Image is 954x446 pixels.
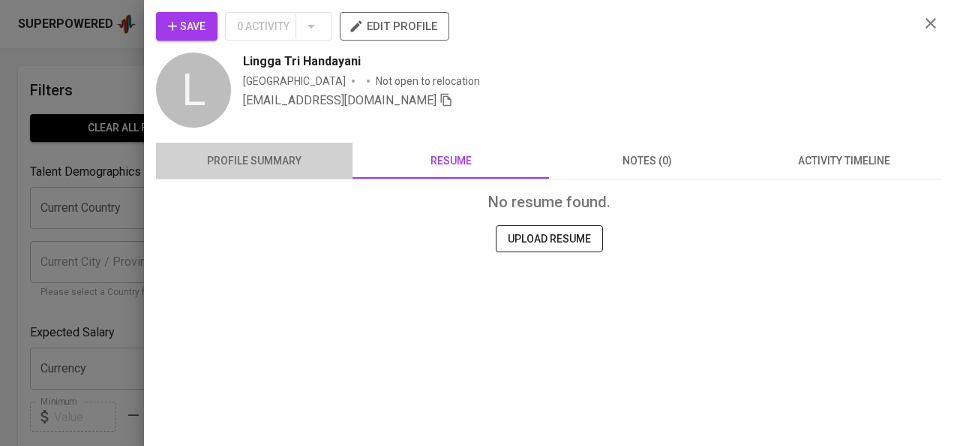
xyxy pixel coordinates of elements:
span: activity timeline [754,152,933,170]
span: Lingga Tri Handayani [243,53,361,71]
span: UPLOAD RESUME [508,230,591,249]
a: edit profile [340,20,449,32]
span: edit profile [352,17,437,36]
p: Not open to relocation [376,74,480,89]
button: edit profile [340,12,449,41]
span: Save [168,17,205,36]
span: [EMAIL_ADDRESS][DOMAIN_NAME] [243,93,436,107]
button: Save [156,12,217,41]
div: [GEOGRAPHIC_DATA] [243,74,346,89]
button: UPLOAD RESUME [496,225,603,253]
div: No resume found. [168,191,930,213]
span: resume [361,152,540,170]
div: L [156,53,231,128]
span: notes (0) [558,152,736,170]
span: profile summary [165,152,343,170]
